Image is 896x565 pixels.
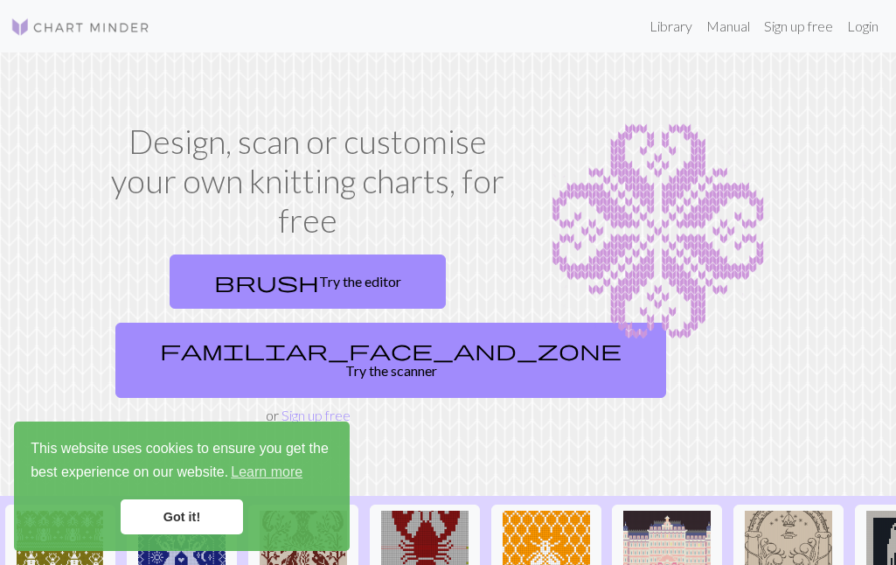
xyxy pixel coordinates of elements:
[840,9,886,44] a: Login
[160,338,622,362] span: familiar_face_and_zone
[127,544,237,561] a: Märtas
[14,422,350,551] div: cookieconsent
[31,438,333,485] span: This website uses cookies to ensure you get the best experience on our website.
[121,499,243,534] a: dismiss cookie message
[642,9,699,44] a: Library
[757,9,840,44] a: Sign up free
[10,17,150,38] img: Logo
[108,248,507,426] div: or
[214,269,319,294] span: brush
[491,544,601,561] a: Mehiläinen
[733,544,844,561] a: portededurin1.jpg
[115,323,666,398] a: Try the scanner
[528,122,787,341] img: Chart example
[228,459,305,485] a: learn more about cookies
[108,122,507,241] h1: Design, scan or customise your own knitting charts, for free
[612,544,722,561] a: Copy of Grand-Budapest-Hotel-Exterior.jpg
[5,544,115,561] a: Repeating bugs
[248,544,358,561] a: IMG_0917.jpeg
[170,255,446,309] a: Try the editor
[699,9,757,44] a: Manual
[370,544,480,561] a: Copy of Copy of Lobster
[281,407,351,423] a: Sign up free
